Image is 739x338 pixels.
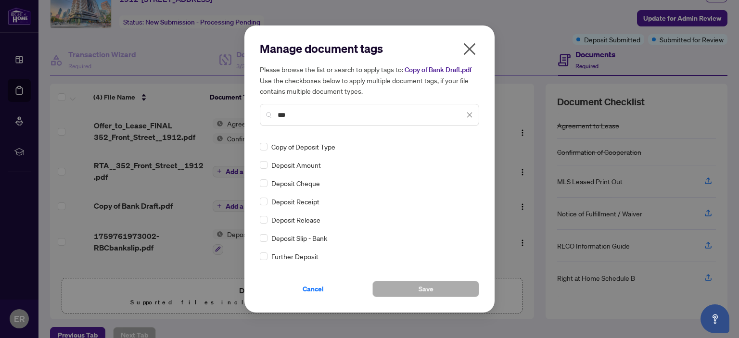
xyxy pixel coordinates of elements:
[271,196,319,207] span: Deposit Receipt
[405,65,471,74] span: Copy of Bank Draft.pdf
[466,112,473,118] span: close
[271,178,320,188] span: Deposit Cheque
[260,64,479,96] h5: Please browse the list or search to apply tags to: Use the checkboxes below to apply multiple doc...
[462,41,477,57] span: close
[271,251,319,262] span: Further Deposit
[271,160,321,170] span: Deposit Amount
[271,214,320,225] span: Deposit Release
[271,141,335,152] span: Copy of Deposit Type
[701,304,729,333] button: Open asap
[271,233,327,243] span: Deposit Slip - Bank
[372,281,479,297] button: Save
[260,41,479,56] h2: Manage document tags
[303,281,324,297] span: Cancel
[260,281,367,297] button: Cancel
